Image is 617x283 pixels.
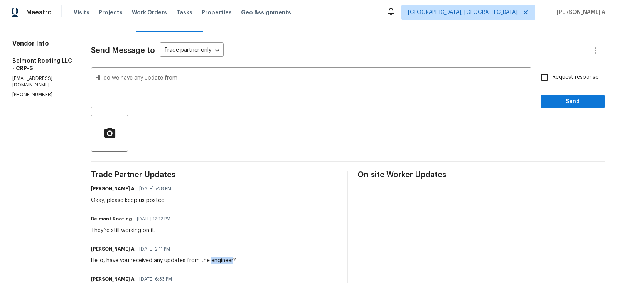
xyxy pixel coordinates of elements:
[547,97,598,107] span: Send
[91,171,338,179] span: Trade Partner Updates
[202,8,232,16] span: Properties
[12,92,72,98] p: [PHONE_NUMBER]
[139,245,170,253] span: [DATE] 2:11 PM
[91,245,135,253] h6: [PERSON_NAME] A
[12,57,72,72] h5: Belmont Roofing LLC - CRP-S
[74,8,89,16] span: Visits
[91,185,135,193] h6: [PERSON_NAME] A
[357,171,605,179] span: On-site Worker Updates
[241,8,291,16] span: Geo Assignments
[176,10,192,15] span: Tasks
[139,275,172,283] span: [DATE] 6:33 PM
[12,75,72,88] p: [EMAIL_ADDRESS][DOMAIN_NAME]
[160,44,224,57] div: Trade partner only
[408,8,518,16] span: [GEOGRAPHIC_DATA], [GEOGRAPHIC_DATA]
[91,257,236,264] div: Hello, have you received any updates from the engineer?
[91,215,132,223] h6: Belmont Roofing
[12,40,72,47] h4: Vendor Info
[553,73,598,81] span: Request response
[26,8,52,16] span: Maestro
[139,185,171,193] span: [DATE] 7:28 PM
[137,215,170,223] span: [DATE] 12:12 PM
[541,95,605,109] button: Send
[91,47,155,54] span: Send Message to
[91,227,175,234] div: They’re still working on it.
[91,275,135,283] h6: [PERSON_NAME] A
[91,197,176,204] div: Okay, please keep us posted.
[96,75,527,102] textarea: Hi, do we have any update from
[132,8,167,16] span: Work Orders
[99,8,123,16] span: Projects
[554,8,605,16] span: [PERSON_NAME] A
